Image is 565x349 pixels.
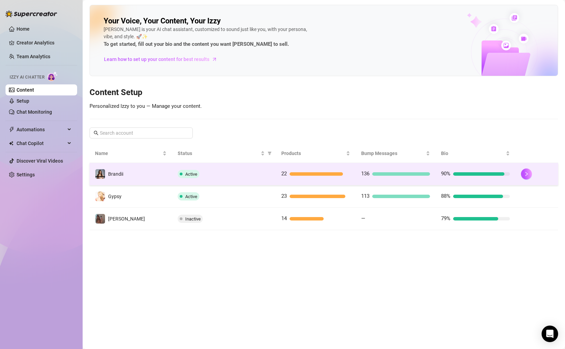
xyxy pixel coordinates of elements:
[185,194,197,199] span: Active
[90,144,172,163] th: Name
[524,172,529,176] span: right
[178,150,259,157] span: Status
[95,150,161,157] span: Name
[17,26,30,32] a: Home
[361,171,369,177] span: 136
[17,172,35,177] a: Settings
[441,150,504,157] span: Bio
[94,131,98,135] span: search
[100,129,183,137] input: Search account
[361,193,369,199] span: 113
[17,37,72,48] a: Creator Analytics
[6,10,57,17] img: logo-BBDzfeDw.svg
[436,144,515,163] th: Bio
[361,150,425,157] span: Bump Messages
[211,56,218,63] span: arrow-right
[441,193,450,199] span: 88%
[441,215,450,222] span: 79%
[108,171,123,177] span: Brandii
[17,124,65,135] span: Automations
[108,194,122,199] span: Gypsy
[281,193,287,199] span: 23
[10,74,44,81] span: Izzy AI Chatter
[268,151,272,155] span: filter
[356,144,436,163] th: Bump Messages
[17,87,34,93] a: Content
[17,158,63,164] a: Discover Viral Videos
[104,54,222,65] a: Learn how to set up your content for best results
[90,87,558,98] h3: Content Setup
[104,26,310,49] div: [PERSON_NAME] is your AI chat assistant, customized to sound just like you, with your persona, vi...
[17,54,50,59] a: Team Analytics
[108,216,145,222] span: [PERSON_NAME]
[451,6,558,76] img: ai-chatter-content-library-cLFOSyPT.png
[104,55,209,63] span: Learn how to set up your content for best results
[542,326,558,342] div: Open Intercom Messenger
[47,71,58,81] img: AI Chatter
[441,171,450,177] span: 90%
[276,144,356,163] th: Products
[17,138,65,149] span: Chat Copilot
[185,172,197,177] span: Active
[104,41,289,47] strong: To get started, fill out your bio and the content you want [PERSON_NAME] to sell.
[90,103,202,109] span: Personalized Izzy to you — Manage your content.
[104,16,221,26] h2: Your Voice, Your Content, Your Izzy
[266,148,273,158] span: filter
[361,215,365,222] span: —
[17,109,52,115] a: Chat Monitoring
[185,216,201,222] span: Inactive
[281,215,287,222] span: 14
[95,192,105,201] img: Gypsy
[172,144,276,163] th: Status
[95,169,105,179] img: Brandii
[95,214,105,224] img: SAMANTHA
[281,171,287,177] span: 22
[281,150,345,157] span: Products
[17,98,29,104] a: Setup
[521,168,532,179] button: right
[9,127,14,132] span: thunderbolt
[9,141,13,146] img: Chat Copilot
